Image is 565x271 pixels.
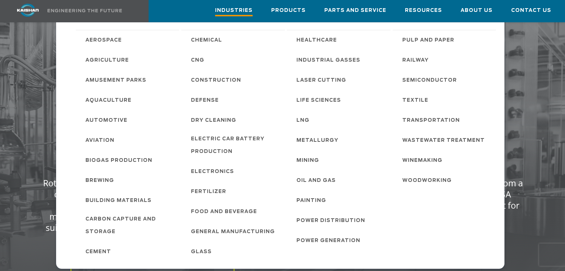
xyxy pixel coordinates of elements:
[289,170,390,190] a: Oil and Gas
[461,6,493,15] span: About Us
[395,50,496,70] a: Railway
[405,6,442,15] span: Resources
[85,154,152,167] span: Biogas Production
[296,134,338,147] span: Metallurgy
[191,114,236,127] span: Dry Cleaning
[395,30,496,50] a: Pulp and Paper
[324,6,386,15] span: Parts and Service
[78,70,179,90] a: Amusement Parks
[395,110,496,130] a: Transportation
[191,206,257,218] span: Food and Beverage
[42,177,263,244] p: Rotary screw air compressors reduce the volume in the compression chamber through rotating screws...
[296,195,326,207] span: Painting
[85,134,114,147] span: Aviation
[85,94,131,107] span: Aquaculture
[215,0,253,22] a: Industries
[511,0,551,20] a: Contact Us
[191,246,212,258] span: Glass
[191,54,204,67] span: CNG
[402,174,452,187] span: Woodworking
[85,195,152,207] span: Building Materials
[78,30,179,50] a: Aerospace
[324,0,386,20] a: Parts and Service
[78,90,179,110] a: Aquaculture
[289,90,390,110] a: Life Sciences
[296,34,337,47] span: Healthcare
[395,90,496,110] a: Textile
[85,174,114,187] span: Brewing
[402,74,457,87] span: Semiconductor
[296,74,346,87] span: Laser Cutting
[289,210,390,230] a: Power Distribution
[289,70,390,90] a: Laser Cutting
[405,0,442,20] a: Resources
[289,110,390,130] a: LNG
[85,213,172,238] span: Carbon Capture and Storage
[184,90,285,110] a: Defense
[215,6,253,16] span: Industries
[78,130,179,150] a: Aviation
[402,34,454,47] span: Pulp and Paper
[78,190,179,210] a: Building Materials
[78,150,179,170] a: Biogas Production
[184,30,285,50] a: Chemical
[296,235,360,247] span: Power Generation
[289,30,390,50] a: Healthcare
[402,54,429,67] span: Railway
[78,241,179,261] a: Cement
[85,246,111,258] span: Cement
[184,181,285,201] a: Fertilizer
[395,170,496,190] a: Woodworking
[184,201,285,221] a: Food and Beverage
[402,114,460,127] span: Transportation
[296,54,360,67] span: Industrial Gasses
[402,154,442,167] span: Winemaking
[191,166,234,178] span: Electronics
[78,210,179,241] a: Carbon Capture and Storage
[296,174,336,187] span: Oil and Gas
[191,74,241,87] span: Construction
[78,170,179,190] a: Brewing
[191,226,275,238] span: General Manufacturing
[289,50,390,70] a: Industrial Gasses
[191,133,277,158] span: Electric Car Battery Production
[402,94,428,107] span: Textile
[184,221,285,241] a: General Manufacturing
[296,94,341,107] span: Life Sciences
[402,134,485,147] span: Wastewater Treatment
[296,154,319,167] span: Mining
[85,34,122,47] span: Aerospace
[184,110,285,130] a: Dry Cleaning
[184,241,285,261] a: Glass
[78,110,179,130] a: Automotive
[184,161,285,181] a: Electronics
[271,0,306,20] a: Products
[27,160,278,170] h6: Rotary Screw Air Compressors
[85,54,129,67] span: Agriculture
[289,190,390,210] a: Painting
[184,130,285,161] a: Electric Car Battery Production
[395,150,496,170] a: Winemaking
[511,6,551,15] span: Contact Us
[395,130,496,150] a: Wastewater Treatment
[296,215,365,227] span: Power Distribution
[461,0,493,20] a: About Us
[289,130,390,150] a: Metallurgy
[184,50,285,70] a: CNG
[48,9,122,12] img: Engineering the future
[395,70,496,90] a: Semiconductor
[191,94,219,107] span: Defense
[191,186,226,198] span: Fertilizer
[289,230,390,250] a: Power Generation
[191,34,222,47] span: Chemical
[296,114,309,127] span: LNG
[289,150,390,170] a: Mining
[85,114,127,127] span: Automotive
[78,50,179,70] a: Agriculture
[271,6,306,15] span: Products
[184,70,285,90] a: Construction
[85,74,146,87] span: Amusement Parks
